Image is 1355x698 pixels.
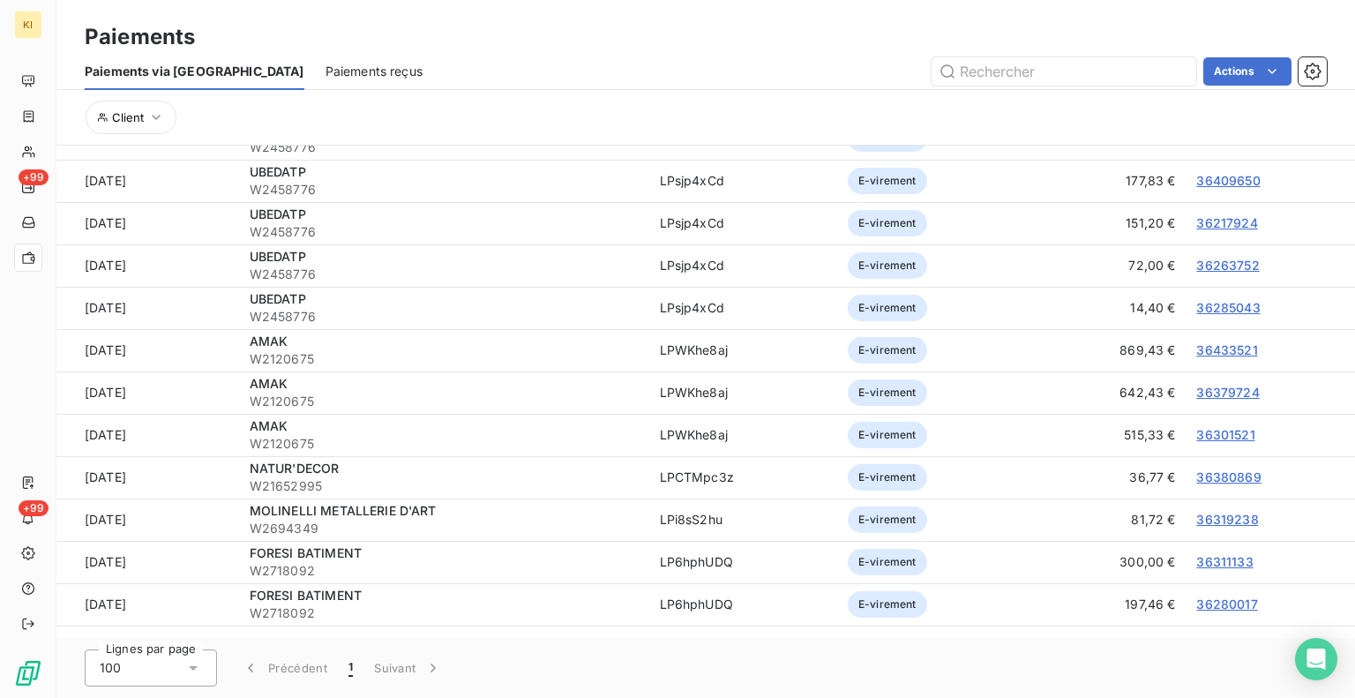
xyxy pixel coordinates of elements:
[848,295,927,321] span: E-virement
[250,435,639,453] span: W2120675
[56,372,239,414] td: [DATE]
[649,160,838,202] td: LPsjp4xCd
[649,287,838,329] td: LPsjp4xCd
[14,11,42,39] div: KI
[1196,300,1260,315] a: 36285043
[250,291,306,306] span: UBEDATP
[250,393,639,410] span: W2120675
[932,57,1196,86] input: Rechercher
[1035,414,1187,456] td: 515,33 €
[250,477,639,495] span: W21652995
[250,181,639,199] span: W2458776
[1203,57,1291,86] button: Actions
[250,334,288,349] span: AMAK
[56,202,239,244] td: [DATE]
[250,139,639,156] span: W2458776
[250,588,362,603] span: FORESI BATIMENT
[56,414,239,456] td: [DATE]
[848,549,927,575] span: E-virement
[1196,131,1257,146] a: 36402127
[85,63,304,80] span: Paiements via [GEOGRAPHIC_DATA]
[56,329,239,372] td: [DATE]
[1035,499,1187,541] td: 81,72 €
[250,223,639,241] span: W2458776
[326,63,423,80] span: Paiements reçus
[19,500,49,516] span: +99
[1035,244,1187,287] td: 72,00 €
[56,499,239,541] td: [DATE]
[231,649,338,687] button: Précédent
[86,101,176,134] button: Client
[848,252,927,279] span: E-virement
[250,164,306,179] span: UBEDATP
[1295,638,1337,680] div: Open Intercom Messenger
[363,649,453,687] button: Suivant
[56,541,239,583] td: [DATE]
[250,545,362,560] span: FORESI BATIMENT
[1196,385,1259,400] a: 36379724
[19,169,49,185] span: +99
[250,266,639,283] span: W2458776
[1196,427,1254,442] a: 36301521
[1035,541,1187,583] td: 300,00 €
[14,659,42,687] img: Logo LeanPay
[649,541,838,583] td: LP6hphUDQ
[649,414,838,456] td: LPWKhe8aj
[250,350,639,368] span: W2120675
[649,329,838,372] td: LPWKhe8aj
[848,379,927,406] span: E-virement
[112,110,144,124] span: Client
[1035,329,1187,372] td: 869,43 €
[56,456,239,499] td: [DATE]
[1196,173,1260,188] a: 36409650
[848,337,927,364] span: E-virement
[848,422,927,448] span: E-virement
[848,210,927,236] span: E-virement
[250,520,639,537] span: W2694349
[649,456,838,499] td: LPCTMpc3z
[1035,372,1187,414] td: 642,43 €
[848,168,927,194] span: E-virement
[250,604,639,622] span: W2718092
[848,464,927,491] span: E-virement
[250,461,340,476] span: NATUR'DECOR
[56,287,239,329] td: [DATE]
[1196,342,1257,357] a: 36433521
[1035,583,1187,626] td: 197,46 €
[85,21,195,53] h3: Paiements
[1196,469,1261,484] a: 36380869
[649,202,838,244] td: LPsjp4xCd
[649,583,838,626] td: LP6hphUDQ
[250,249,306,264] span: UBEDATP
[1196,215,1257,230] a: 36217924
[848,507,927,533] span: E-virement
[1035,287,1187,329] td: 14,40 €
[56,244,239,287] td: [DATE]
[1035,456,1187,499] td: 36,77 €
[1196,597,1257,612] a: 36280017
[649,372,838,414] td: LPWKhe8aj
[1196,258,1259,273] a: 36263752
[250,418,288,433] span: AMAK
[1035,160,1187,202] td: 177,83 €
[250,206,306,221] span: UBEDATP
[250,376,288,391] span: AMAK
[338,649,363,687] button: 1
[1196,512,1258,527] a: 36319238
[56,160,239,202] td: [DATE]
[1035,202,1187,244] td: 151,20 €
[100,659,121,677] span: 100
[250,562,639,580] span: W2718092
[56,583,239,626] td: [DATE]
[649,499,838,541] td: LPi8sS2hu
[250,308,639,326] span: W2458776
[250,503,437,518] span: MOLINELLI METALLERIE D'ART
[848,591,927,618] span: E-virement
[649,244,838,287] td: LPsjp4xCd
[1196,554,1253,569] a: 36311133
[348,659,353,677] span: 1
